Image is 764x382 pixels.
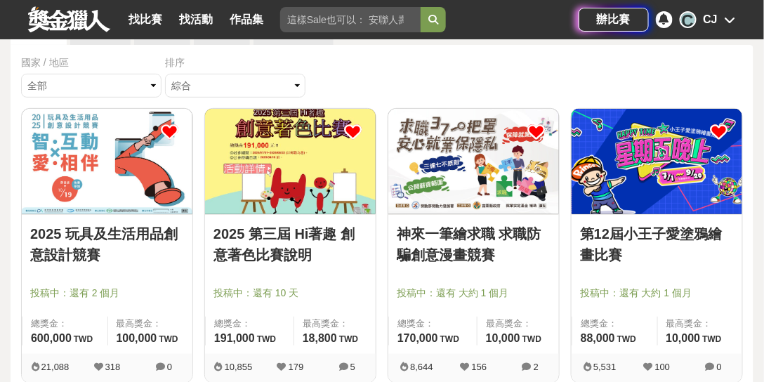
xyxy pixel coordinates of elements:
[666,332,701,344] span: 10,000
[224,10,269,29] a: 作品集
[280,7,421,32] input: 這樣Sale也可以： 安聯人壽創意銷售法募集
[31,317,99,331] span: 總獎金：
[617,334,636,344] span: TWD
[339,334,358,344] span: TWD
[117,332,157,344] span: 100,000
[580,286,734,301] span: 投稿中：還有 大約 1 個月
[522,334,541,344] span: TWD
[572,109,742,214] img: Cover Image
[397,317,468,331] span: 總獎金：
[214,332,255,344] span: 191,000
[534,362,539,372] span: 2
[165,55,309,70] div: 排序
[205,109,376,214] img: Cover Image
[117,317,185,331] span: 最高獎金：
[350,362,355,372] span: 5
[303,332,337,344] span: 18,800
[486,332,520,344] span: 10,000
[123,10,168,29] a: 找比賽
[388,109,559,214] img: Cover Image
[30,286,184,301] span: 投稿中：還有 2 個月
[225,362,253,372] span: 10,855
[680,11,697,28] div: C
[702,334,721,344] span: TWD
[440,334,459,344] span: TWD
[167,362,172,372] span: 0
[213,286,367,301] span: 投稿中：還有 10 天
[303,317,367,331] span: 最高獎金：
[581,317,649,331] span: 總獎金：
[41,362,70,372] span: 21,088
[572,109,742,215] a: Cover Image
[397,332,438,344] span: 170,000
[655,362,671,372] span: 100
[579,8,649,32] a: 辦比賽
[205,109,376,215] a: Cover Image
[257,334,276,344] span: TWD
[159,334,178,344] span: TWD
[22,109,192,215] a: Cover Image
[397,286,551,301] span: 投稿中：還有 大約 1 個月
[472,362,487,372] span: 156
[717,362,722,372] span: 0
[30,223,184,265] a: 2025 玩具及生活用品創意設計競賽
[486,317,551,331] span: 最高獎金：
[388,109,559,215] a: Cover Image
[593,362,617,372] span: 5,531
[581,332,615,344] span: 88,000
[74,334,93,344] span: TWD
[213,223,367,265] a: 2025 第三屆 Hi著趣 創意著色比賽說明
[410,362,433,372] span: 8,644
[173,10,218,29] a: 找活動
[22,109,192,214] img: Cover Image
[21,55,165,70] div: 國家 / 地區
[105,362,121,372] span: 318
[580,223,734,265] a: 第12屆小王子愛塗鴉繪畫比賽
[289,362,304,372] span: 179
[397,223,551,265] a: 神來一筆繪求職 求職防騙創意漫畫競賽
[31,332,72,344] span: 600,000
[704,11,718,28] div: CJ
[666,317,735,331] span: 最高獎金：
[214,317,285,331] span: 總獎金：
